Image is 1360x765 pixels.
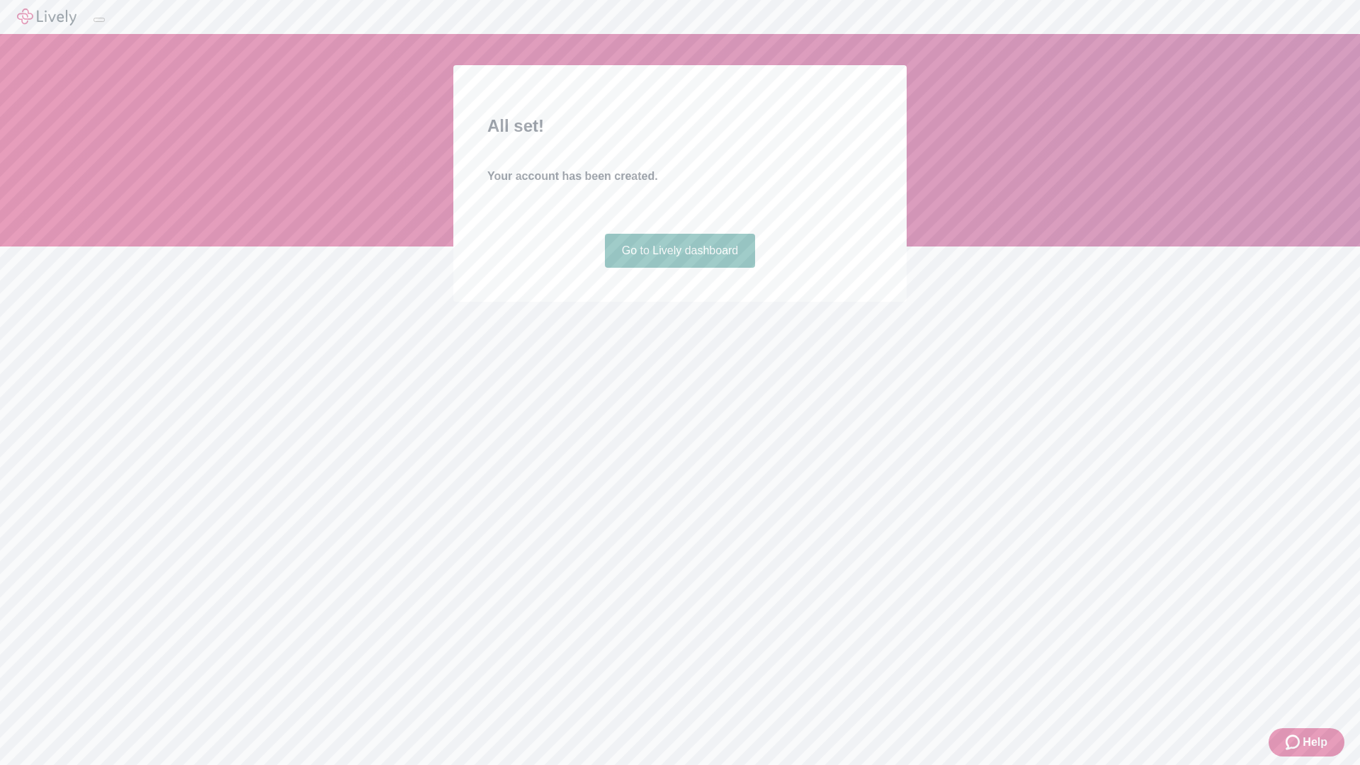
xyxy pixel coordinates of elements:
[1286,734,1303,751] svg: Zendesk support icon
[1269,728,1344,756] button: Zendesk support iconHelp
[1303,734,1327,751] span: Help
[487,113,873,139] h2: All set!
[605,234,756,268] a: Go to Lively dashboard
[487,168,873,185] h4: Your account has been created.
[17,8,76,25] img: Lively
[93,18,105,22] button: Log out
